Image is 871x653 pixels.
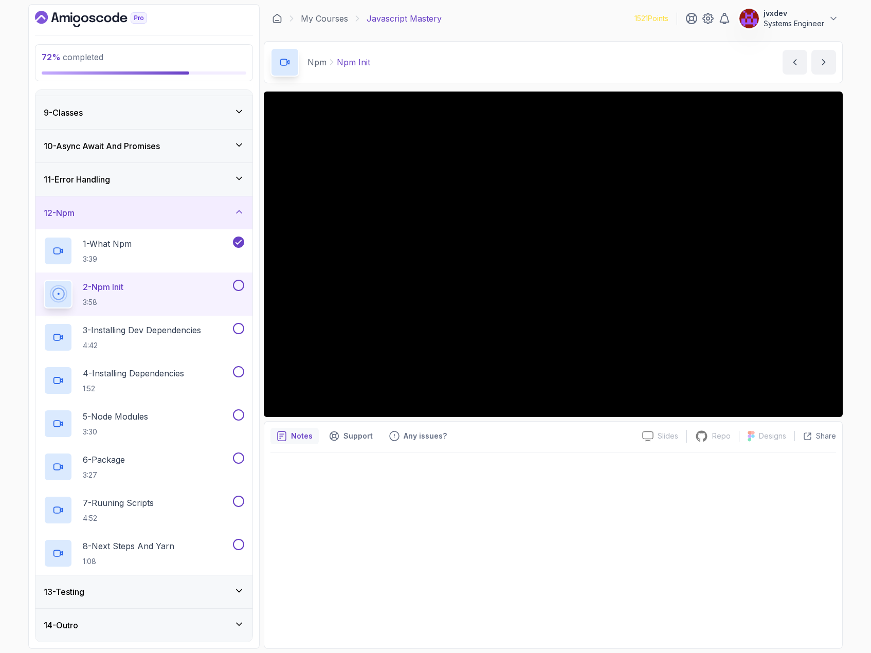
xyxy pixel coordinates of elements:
[44,539,244,568] button: 8-Next Steps And Yarn1:08
[44,496,244,524] button: 7-Ruuning Scripts4:52
[764,19,824,29] p: Systems Engineer
[44,366,244,395] button: 4-Installing Dependencies1:52
[307,56,326,68] p: Npm
[35,163,252,196] button: 11-Error Handling
[83,324,201,336] p: 3 - Installing Dev Dependencies
[739,8,839,29] button: user profile imagejvxdevSystems Engineer
[367,12,442,25] p: Javascript Mastery
[291,431,313,441] p: Notes
[44,586,84,598] h3: 13 - Testing
[42,52,61,62] span: 72 %
[83,513,154,523] p: 4:52
[83,340,201,351] p: 4:42
[35,11,171,27] a: Dashboard
[83,281,123,293] p: 2 - Npm Init
[44,207,75,219] h3: 12 - Npm
[44,619,78,631] h3: 14 - Outro
[764,8,824,19] p: jvxdev
[712,431,731,441] p: Repo
[44,106,83,119] h3: 9 - Classes
[83,297,123,307] p: 3:58
[658,431,678,441] p: Slides
[44,237,244,265] button: 1-What Npm3:39
[783,50,807,75] button: previous content
[264,92,843,417] iframe: 2 - npm init
[83,540,174,552] p: 8 - Next Steps And Yarn
[83,238,132,250] p: 1 - What Npm
[759,431,786,441] p: Designs
[270,428,319,444] button: notes button
[44,280,244,309] button: 2-Npm Init3:58
[83,427,148,437] p: 3:30
[404,431,447,441] p: Any issues?
[301,12,348,25] a: My Courses
[83,367,184,379] p: 4 - Installing Dependencies
[343,431,373,441] p: Support
[44,323,244,352] button: 3-Installing Dev Dependencies4:42
[83,254,132,264] p: 3:39
[35,130,252,162] button: 10-Async Await And Promises
[816,431,836,441] p: Share
[272,13,282,24] a: Dashboard
[83,470,125,480] p: 3:27
[337,56,370,68] p: Npm Init
[44,140,160,152] h3: 10 - Async Await And Promises
[42,52,103,62] span: completed
[35,575,252,608] button: 13-Testing
[35,609,252,642] button: 14-Outro
[83,410,148,423] p: 5 - Node Modules
[83,497,154,509] p: 7 - Ruuning Scripts
[811,50,836,75] button: next content
[739,9,759,28] img: user profile image
[83,384,184,394] p: 1:52
[35,96,252,129] button: 9-Classes
[35,196,252,229] button: 12-Npm
[794,431,836,441] button: Share
[44,452,244,481] button: 6-Package3:27
[634,13,668,24] p: 1521 Points
[83,454,125,466] p: 6 - Package
[323,428,379,444] button: Support button
[383,428,453,444] button: Feedback button
[83,556,174,567] p: 1:08
[44,173,110,186] h3: 11 - Error Handling
[44,409,244,438] button: 5-Node Modules3:30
